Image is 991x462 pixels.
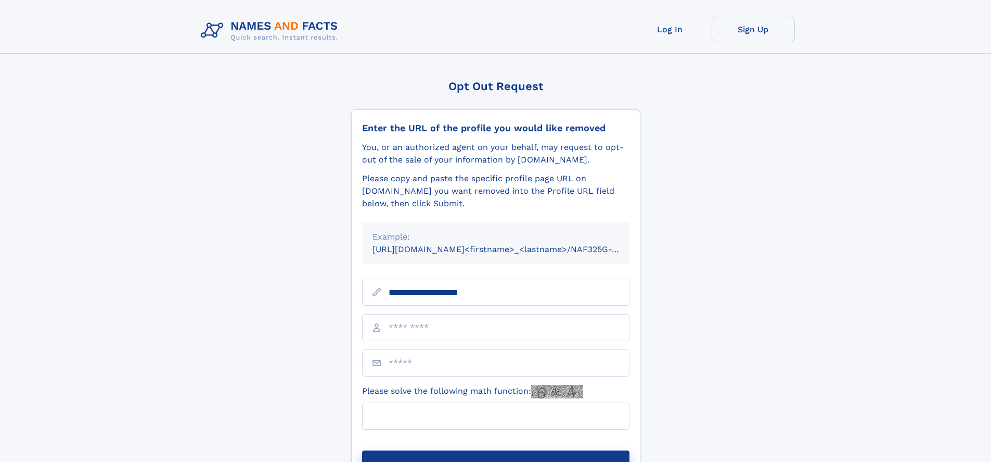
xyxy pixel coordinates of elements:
a: Log In [628,17,712,42]
div: You, or an authorized agent on your behalf, may request to opt-out of the sale of your informatio... [362,141,629,166]
div: Enter the URL of the profile you would like removed [362,122,629,134]
div: Please copy and paste the specific profile page URL on [DOMAIN_NAME] you want removed into the Pr... [362,172,629,210]
div: Opt Out Request [351,80,640,93]
label: Please solve the following math function: [362,385,583,398]
a: Sign Up [712,17,795,42]
small: [URL][DOMAIN_NAME]<firstname>_<lastname>/NAF325G-xxxxxxxx [372,244,649,254]
div: Example: [372,231,619,243]
img: Logo Names and Facts [197,17,346,45]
